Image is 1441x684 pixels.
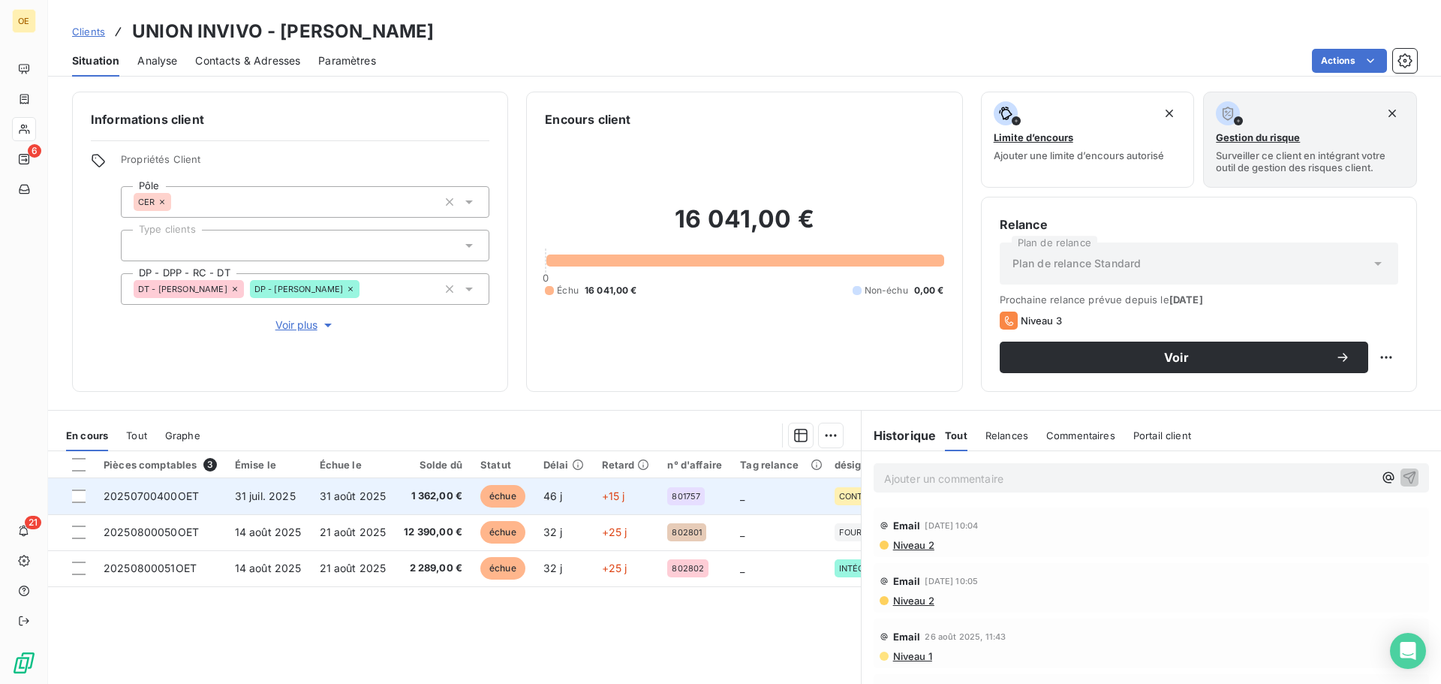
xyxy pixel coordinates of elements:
[404,459,462,471] div: Solde dû
[543,526,563,538] span: 32 j
[318,53,376,68] span: Paramètres
[740,490,745,502] span: _
[1000,294,1398,306] span: Prochaine relance prévue depuis le
[1021,315,1062,327] span: Niveau 3
[543,272,549,284] span: 0
[862,426,937,444] h6: Historique
[740,562,745,574] span: _
[480,459,525,471] div: Statut
[1390,633,1426,669] div: Open Intercom Messenger
[893,520,921,532] span: Email
[254,285,344,294] span: DP - [PERSON_NAME]
[602,526,627,538] span: +25 j
[925,521,978,530] span: [DATE] 10:04
[893,631,921,643] span: Email
[925,577,978,586] span: [DATE] 10:05
[137,53,177,68] span: Analyse
[602,490,625,502] span: +15 j
[1169,294,1203,306] span: [DATE]
[12,651,36,675] img: Logo LeanPay
[1000,342,1368,373] button: Voir
[1133,429,1191,441] span: Portail client
[892,539,934,551] span: Niveau 2
[104,562,197,574] span: 20250800051OET
[104,458,217,472] div: Pièces comptables
[25,516,41,529] span: 21
[12,9,36,33] div: OE
[985,429,1028,441] span: Relances
[945,429,967,441] span: Tout
[104,526,199,538] span: 20250800050OET
[171,195,183,209] input: Ajouter une valeur
[126,429,147,441] span: Tout
[892,650,932,662] span: Niveau 1
[72,26,105,38] span: Clients
[66,429,108,441] span: En cours
[138,197,155,206] span: CER
[121,153,489,174] span: Propriétés Client
[138,285,227,294] span: DT - [PERSON_NAME]
[480,557,525,580] span: échue
[994,149,1164,161] span: Ajouter une limite d’encours autorisé
[839,492,905,501] span: CONTRAT ASSISTANCE 2025 HO / 10H -113,50 €
[1203,92,1417,188] button: Gestion du risqueSurveiller ce client en intégrant votre outil de gestion des risques client.
[672,564,704,573] span: 802802
[404,525,462,540] span: 12 390,00 €
[865,284,908,297] span: Non-échu
[404,489,462,504] span: 1 362,00 €
[165,429,200,441] span: Graphe
[835,459,910,471] div: désignation
[1216,149,1404,173] span: Surveiller ce client en intégrant votre outil de gestion des risques client.
[543,459,584,471] div: Délai
[235,459,302,471] div: Émise le
[480,521,525,544] span: échue
[195,53,300,68] span: Contacts & Adresses
[28,144,41,158] span: 6
[320,490,387,502] span: 31 août 2025
[121,317,489,333] button: Voir plus
[1216,131,1300,143] span: Gestion du risque
[1018,351,1335,363] span: Voir
[672,492,700,501] span: 801757
[981,92,1195,188] button: Limite d’encoursAjouter une limite d’encours autorisé
[740,526,745,538] span: _
[235,562,302,574] span: 14 août 2025
[320,526,387,538] span: 21 août 2025
[134,239,146,252] input: Ajouter une valeur
[740,459,817,471] div: Tag relance
[672,528,702,537] span: 802801
[839,564,905,573] span: INTÉGRATION DE 10 INTERCALAIRES À LA SUPERVISION
[545,110,630,128] h6: Encours client
[91,110,489,128] h6: Informations client
[320,562,387,574] span: 21 août 2025
[543,562,563,574] span: 32 j
[104,490,199,502] span: 20250700400OET
[602,562,627,574] span: +25 j
[1000,215,1398,234] h6: Relance
[132,18,434,45] h3: UNION INVIVO - [PERSON_NAME]
[557,284,579,297] span: Échu
[602,459,650,471] div: Retard
[320,459,387,471] div: Échue le
[1046,429,1115,441] span: Commentaires
[480,485,525,508] span: échue
[235,490,296,502] span: 31 juil. 2025
[667,459,722,471] div: n° d'affaire
[839,528,905,537] span: FOURNITURE COFFRET BARRIÈRE FOSSE
[585,284,637,297] span: 16 041,00 €
[543,490,563,502] span: 46 j
[404,561,462,576] span: 2 289,00 €
[235,526,302,538] span: 14 août 2025
[203,458,217,472] span: 3
[72,53,119,68] span: Situation
[994,131,1073,143] span: Limite d’encours
[914,284,944,297] span: 0,00 €
[1312,49,1387,73] button: Actions
[892,595,934,607] span: Niveau 2
[893,575,921,587] span: Email
[359,282,372,296] input: Ajouter une valeur
[1012,256,1142,271] span: Plan de relance Standard
[545,204,943,249] h2: 16 041,00 €
[925,632,1006,641] span: 26 août 2025, 11:43
[275,318,335,333] span: Voir plus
